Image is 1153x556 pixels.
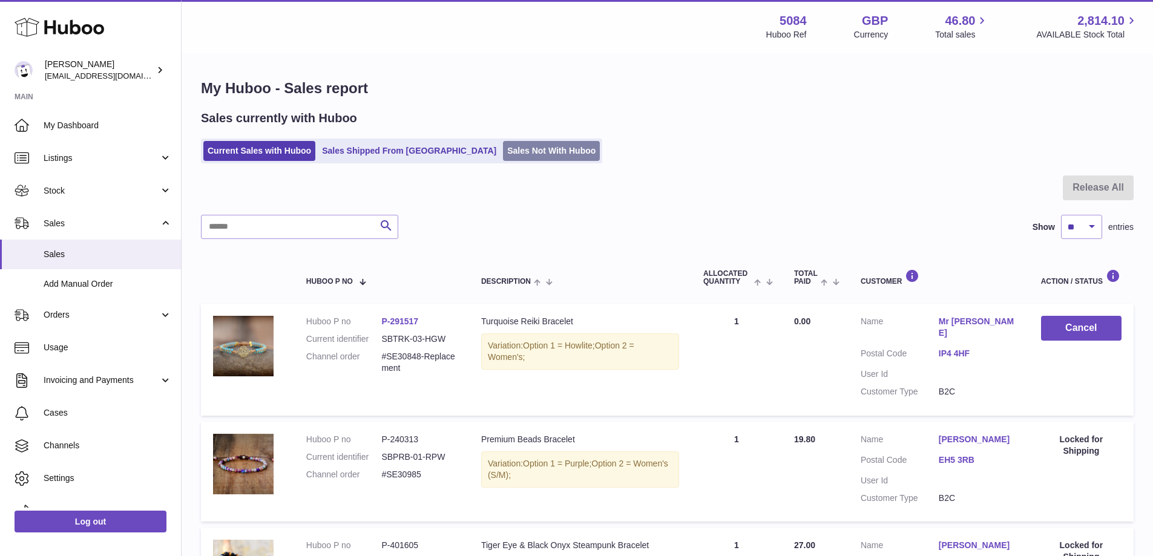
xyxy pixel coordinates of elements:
[213,434,274,494] img: product-image-981030391.jpg
[213,316,274,376] img: product-image-1368255948.jpg
[503,141,600,161] a: Sales Not With Huboo
[44,473,172,484] span: Settings
[306,316,382,327] dt: Huboo P no
[44,185,159,197] span: Stock
[15,511,166,532] a: Log out
[481,333,679,370] div: Variation:
[381,451,457,463] dd: SBPRB-01-RPW
[780,13,807,29] strong: 5084
[794,316,810,326] span: 0.00
[306,434,382,445] dt: Huboo P no
[381,316,418,326] a: P-291517
[861,269,1017,286] div: Customer
[1036,13,1138,41] a: 2,814.10 AVAILABLE Stock Total
[45,71,178,80] span: [EMAIL_ADDRESS][DOMAIN_NAME]
[306,469,382,480] dt: Channel order
[306,333,382,345] dt: Current identifier
[201,79,1134,98] h1: My Huboo - Sales report
[861,368,939,380] dt: User Id
[44,374,159,386] span: Invoicing and Payments
[45,59,154,82] div: [PERSON_NAME]
[1077,13,1125,29] span: 2,814.10
[44,407,172,419] span: Cases
[523,341,595,350] span: Option 1 = Howlite;
[201,110,357,126] h2: Sales currently with Huboo
[523,459,591,468] span: Option 1 = Purple;
[381,333,457,345] dd: SBTRK-03-HGW
[861,454,939,469] dt: Postal Code
[488,459,668,480] span: Option 2 = Women's (S/M);
[15,61,33,79] img: konstantinosmouratidis@hotmail.com
[481,434,679,445] div: Premium Beads Bracelet
[306,451,382,463] dt: Current identifier
[939,540,1017,551] a: [PERSON_NAME]
[1108,221,1134,233] span: entries
[44,249,172,260] span: Sales
[44,218,159,229] span: Sales
[794,540,815,550] span: 27.00
[939,454,1017,466] a: EH5 3RB
[44,152,159,164] span: Listings
[381,351,457,374] dd: #SE30848-Replacement
[939,316,1017,339] a: Mr [PERSON_NAME]
[1041,316,1122,341] button: Cancel
[381,434,457,445] dd: P-240313
[1036,29,1138,41] span: AVAILABLE Stock Total
[861,434,939,448] dt: Name
[861,540,939,554] dt: Name
[381,540,457,551] dd: P-401605
[481,540,679,551] div: Tiger Eye & Black Onyx Steampunk Bracelet
[939,386,1017,397] dd: B2C
[945,13,975,29] span: 46.80
[481,451,679,488] div: Variation:
[935,29,989,41] span: Total sales
[481,278,531,286] span: Description
[703,270,751,286] span: ALLOCATED Quantity
[935,13,989,41] a: 46.80 Total sales
[794,434,815,444] span: 19.80
[44,278,172,290] span: Add Manual Order
[481,316,679,327] div: Turquoise Reiki Bracelet
[306,278,353,286] span: Huboo P no
[1033,221,1055,233] label: Show
[44,120,172,131] span: My Dashboard
[861,316,939,342] dt: Name
[203,141,315,161] a: Current Sales with Huboo
[44,440,172,451] span: Channels
[1041,269,1122,286] div: Action / Status
[854,29,889,41] div: Currency
[861,492,939,504] dt: Customer Type
[861,348,939,362] dt: Postal Code
[862,13,888,29] strong: GBP
[381,469,457,480] dd: #SE30985
[939,492,1017,504] dd: B2C
[44,505,172,517] span: Returns
[306,351,382,374] dt: Channel order
[861,475,939,486] dt: User Id
[939,434,1017,445] a: [PERSON_NAME]
[44,309,159,321] span: Orders
[1041,434,1122,457] div: Locked for Shipping
[766,29,807,41] div: Huboo Ref
[691,422,782,522] td: 1
[306,540,382,551] dt: Huboo P no
[691,304,782,415] td: 1
[318,141,501,161] a: Sales Shipped From [GEOGRAPHIC_DATA]
[939,348,1017,359] a: IP4 4HF
[794,270,818,286] span: Total paid
[861,386,939,397] dt: Customer Type
[44,342,172,353] span: Usage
